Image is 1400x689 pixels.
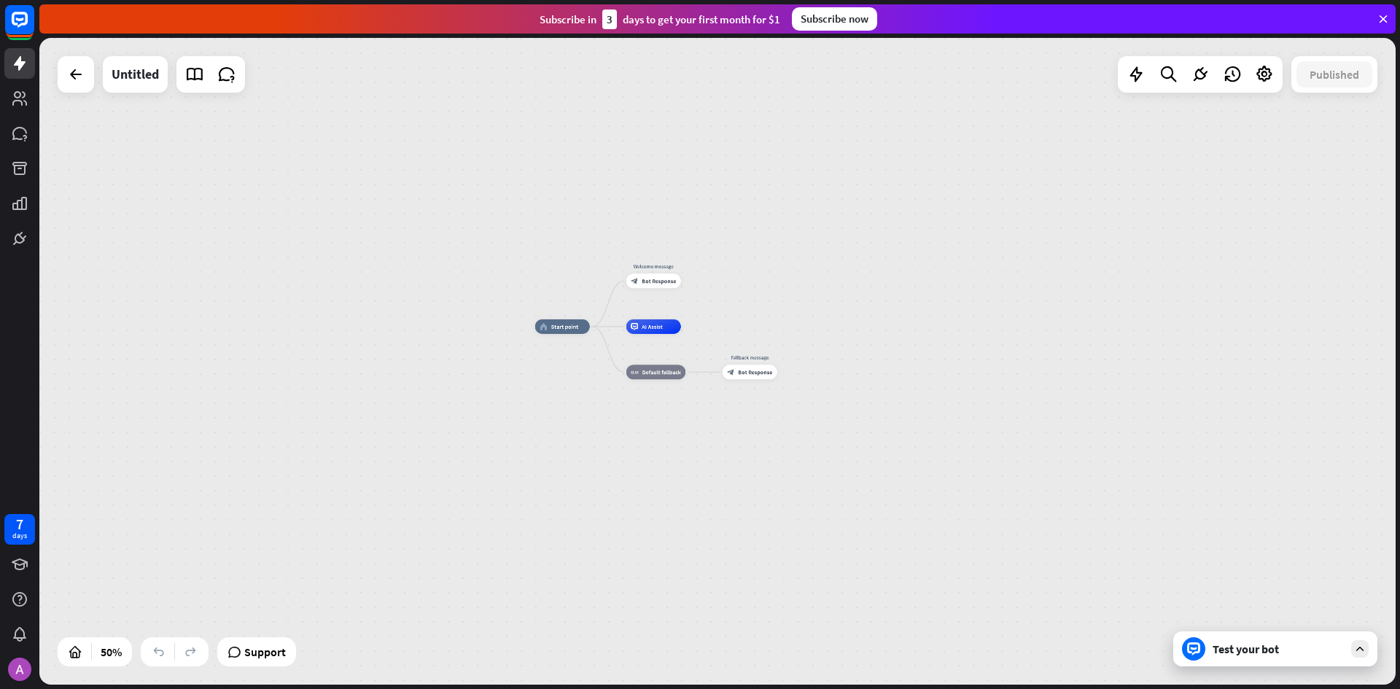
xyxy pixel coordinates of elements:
div: Subscribe now [792,7,877,31]
span: Start point [551,323,579,330]
i: block_bot_response [631,277,638,284]
div: 7 [16,518,23,531]
button: Open LiveChat chat widget [12,6,55,50]
button: Published [1296,61,1372,87]
span: Support [244,640,286,663]
a: 7 days [4,514,35,545]
div: days [12,531,27,541]
span: Default fallback [642,368,681,375]
div: 3 [602,9,617,29]
div: Welcome message [621,262,686,270]
div: Fallback message [717,354,782,361]
span: AI Assist [642,323,663,330]
div: Test your bot [1213,642,1344,656]
span: Bot Response [738,368,772,375]
div: Untitled [112,56,159,93]
i: block_fallback [631,368,639,375]
div: Subscribe in days to get your first month for $1 [540,9,780,29]
span: Bot Response [642,277,676,284]
i: block_bot_response [727,368,734,375]
i: home_2 [540,323,548,330]
div: 50% [96,640,126,663]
